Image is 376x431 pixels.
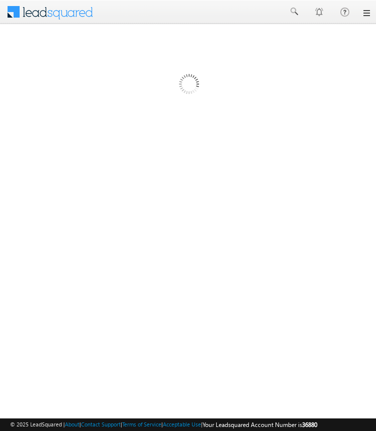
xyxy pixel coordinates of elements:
[81,421,121,427] a: Contact Support
[10,420,317,429] span: © 2025 LeadSquared | | | | |
[65,421,79,427] a: About
[203,421,317,428] span: Your Leadsquared Account Number is
[122,421,161,427] a: Terms of Service
[136,34,240,138] img: Loading...
[302,421,317,428] span: 36880
[163,421,201,427] a: Acceptable Use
